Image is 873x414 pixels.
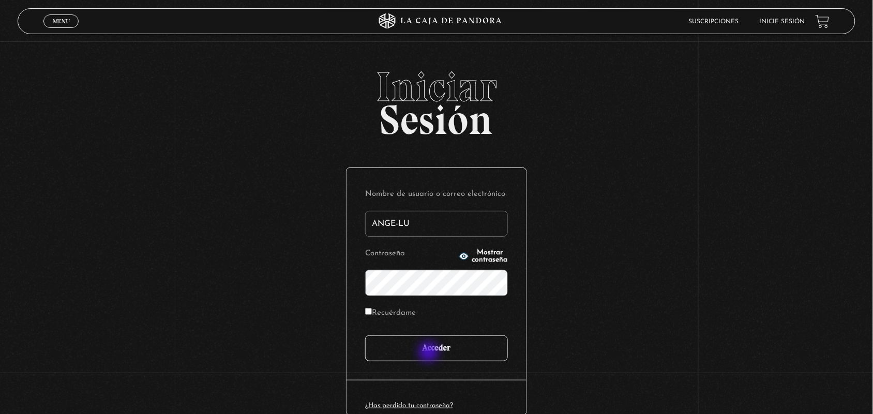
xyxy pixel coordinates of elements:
[365,335,508,361] input: Acceder
[18,66,856,108] span: Iniciar
[49,27,73,34] span: Cerrar
[689,19,739,25] a: Suscripciones
[760,19,805,25] a: Inicie sesión
[365,187,508,203] label: Nombre de usuario o correo electrónico
[459,249,508,264] button: Mostrar contraseña
[365,246,456,262] label: Contraseña
[816,14,830,28] a: View your shopping cart
[18,66,856,132] h2: Sesión
[365,308,372,315] input: Recuérdame
[53,18,70,24] span: Menu
[365,305,416,321] label: Recuérdame
[365,402,453,409] a: ¿Has perdido tu contraseña?
[472,249,508,264] span: Mostrar contraseña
